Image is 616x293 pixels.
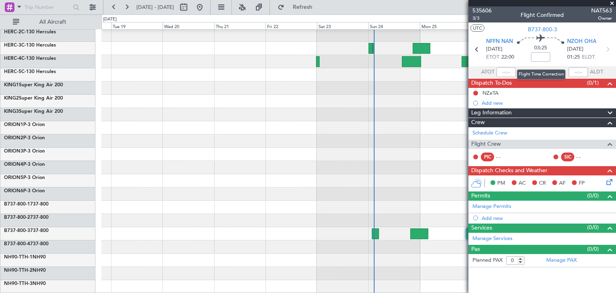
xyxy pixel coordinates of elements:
[4,96,19,101] span: KING2
[4,30,56,35] a: HERC-2C-130 Hercules
[317,22,368,29] div: Sat 23
[4,149,23,154] span: ORION3
[528,25,557,34] span: B737-800-3
[4,268,32,273] span: NH90-TTH-2
[274,1,322,14] button: Refresh
[546,256,577,265] a: Manage PAX
[4,69,21,74] span: HERC-5
[472,203,511,211] a: Manage Permits
[4,83,63,87] a: KING1Super King Air 200
[501,53,514,61] span: 22:00
[4,136,45,140] a: ORION2P-3 Orion
[471,224,492,233] span: Services
[4,242,30,246] span: B737-800-4
[471,191,490,201] span: Permits
[214,22,265,29] div: Thu 21
[4,268,46,273] a: NH90-TTH-2NH90
[496,67,516,77] input: --:--
[4,43,21,48] span: HERC-3
[265,22,317,29] div: Fri 22
[4,83,19,87] span: KING1
[4,122,45,127] a: ORION1P-3 Orion
[286,4,320,10] span: Refresh
[4,30,21,35] span: HERC-2
[4,149,45,154] a: ORION3P-3 Orion
[4,228,49,233] a: B737-800-3737-800
[103,16,117,23] div: [DATE]
[517,69,565,79] div: Flight Time Correction
[471,245,480,254] span: Pax
[567,38,596,46] span: NZOH OHA
[496,153,514,161] div: - -
[486,53,499,61] span: ETOT
[591,6,612,15] span: NAT563
[136,4,174,11] span: [DATE] - [DATE]
[4,175,45,180] a: ORION5P-3 Orion
[534,44,547,52] span: 03:25
[472,129,507,137] a: Schedule Crew
[4,189,45,193] a: ORION6P-3 Orion
[472,15,492,22] span: 3/3
[4,202,30,207] span: B737-800-1
[486,38,513,46] span: NFFN NAN
[4,109,19,114] span: KING3
[4,215,30,220] span: B737-800-2
[519,179,526,187] span: AC
[4,43,56,48] a: HERC-3C-130 Hercules
[162,22,214,29] div: Wed 20
[567,53,580,61] span: 01:25
[521,11,564,19] div: Flight Confirmed
[587,79,599,87] span: (0/1)
[111,22,162,29] div: Tue 19
[4,56,21,61] span: HERC-4
[587,191,599,200] span: (0/0)
[4,175,23,180] span: ORION5
[4,69,56,74] a: HERC-5C-130 Hercules
[4,96,63,101] a: KING2Super King Air 200
[21,19,85,25] span: All Aircraft
[587,245,599,253] span: (0/0)
[471,79,512,88] span: Dispatch To-Dos
[4,202,49,207] a: B737-800-1737-800
[472,6,492,15] span: 535606
[472,235,513,243] a: Manage Services
[4,215,49,220] a: B737-800-2737-800
[497,179,505,187] span: PM
[590,68,603,76] span: ALDT
[24,1,71,13] input: Trip Number
[471,140,501,149] span: Flight Crew
[4,242,49,246] a: B737-800-4737-800
[481,68,494,76] span: ATOT
[471,108,512,118] span: Leg Information
[481,153,494,161] div: PIC
[4,162,45,167] a: ORION4P-3 Orion
[4,136,23,140] span: ORION2
[579,179,585,187] span: FP
[4,122,23,127] span: ORION1
[420,22,471,29] div: Mon 25
[4,228,30,233] span: B737-800-3
[471,166,547,175] span: Dispatch Checks and Weather
[4,162,23,167] span: ORION4
[482,215,612,222] div: Add new
[4,281,32,286] span: NH90-TTH-3
[368,22,419,29] div: Sun 24
[539,179,546,187] span: CR
[4,56,56,61] a: HERC-4C-130 Hercules
[471,118,485,127] span: Crew
[4,189,23,193] span: ORION6
[591,15,612,22] span: Owner
[561,153,574,161] div: SIC
[4,109,63,114] a: KING3Super King Air 200
[470,24,484,32] button: UTC
[9,16,87,28] button: All Aircraft
[567,45,584,53] span: [DATE]
[486,45,503,53] span: [DATE]
[587,223,599,232] span: (0/0)
[482,90,498,96] div: NZeTA
[472,256,503,265] label: Planned PAX
[576,153,594,161] div: - -
[559,179,565,187] span: AF
[4,255,32,260] span: NH90-TTH-1
[4,281,46,286] a: NH90-TTH-3NH90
